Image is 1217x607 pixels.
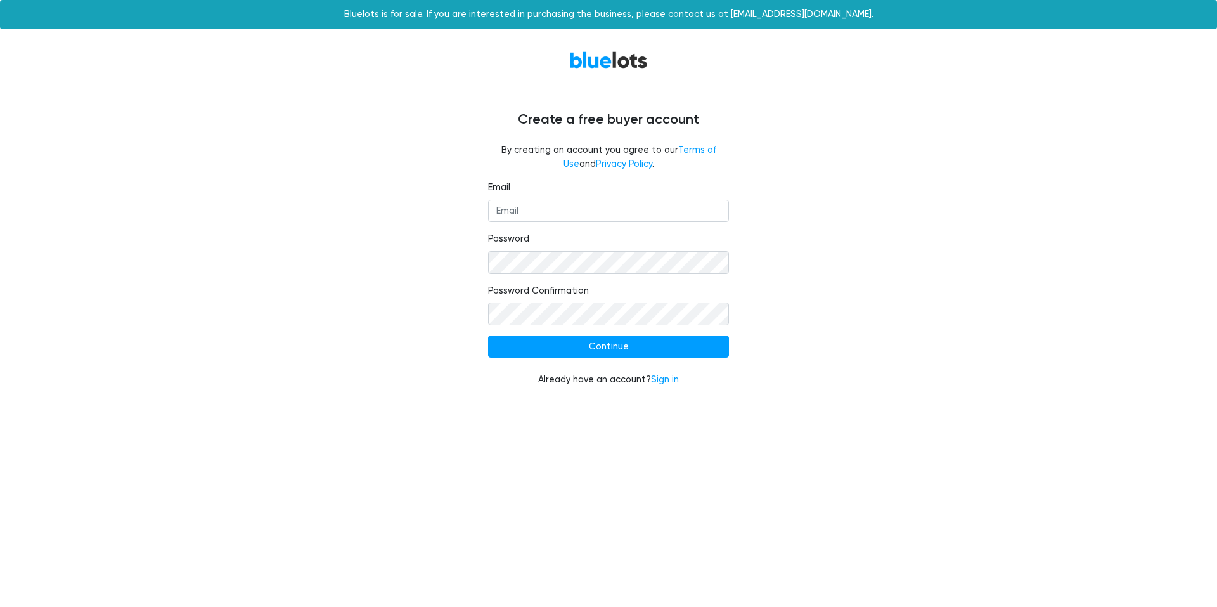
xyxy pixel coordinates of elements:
[228,112,989,128] h4: Create a free buyer account
[488,373,729,387] div: Already have an account?
[488,336,729,358] input: Continue
[569,51,648,69] a: BlueLots
[488,200,729,223] input: Email
[488,284,589,298] label: Password Confirmation
[488,143,729,171] fieldset: By creating an account you agree to our and .
[596,159,652,169] a: Privacy Policy
[563,145,716,169] a: Terms of Use
[651,374,679,385] a: Sign in
[488,232,529,246] label: Password
[488,181,510,195] label: Email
